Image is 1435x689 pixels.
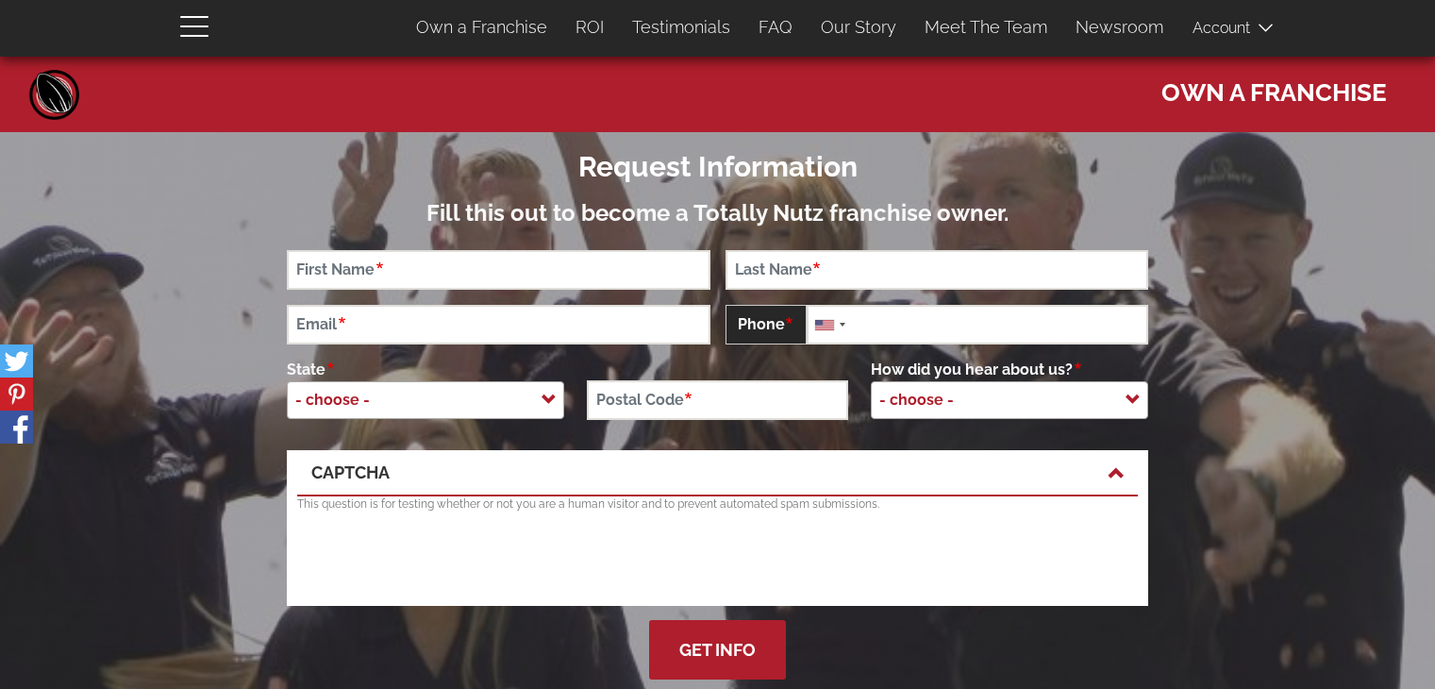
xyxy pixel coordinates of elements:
[726,250,1148,290] input: Last Name
[618,8,744,47] a: Testimonials
[744,8,807,47] a: FAQ
[402,8,561,47] a: Own a Franchise
[871,361,1082,378] span: How did you hear about us?
[872,381,973,419] span: - choose -
[287,361,335,378] span: State
[910,8,1061,47] a: Meet The Team
[287,250,709,290] input: First Name
[1061,8,1177,47] a: Newsroom
[287,151,1148,182] h2: Request Information
[26,66,83,123] a: Home
[287,305,709,344] input: Email
[807,8,910,47] a: Our Story
[311,461,1124,485] a: CAPTCHA
[288,381,389,419] span: - choose -
[649,620,786,680] button: Get Info
[297,496,1138,513] p: This question is for testing whether or not you are a human visitor and to prevent automated spam...
[587,380,849,420] input: Postal Code
[297,522,584,596] iframe: reCAPTCHA
[287,381,564,419] span: - choose -
[287,201,1148,226] h3: Fill this out to become a Totally Nutz franchise owner.
[726,305,807,344] span: Phone
[1161,69,1387,109] span: Own a Franchise
[561,8,618,47] a: ROI
[808,306,851,344] div: United States: +1
[871,381,1148,419] span: - choose -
